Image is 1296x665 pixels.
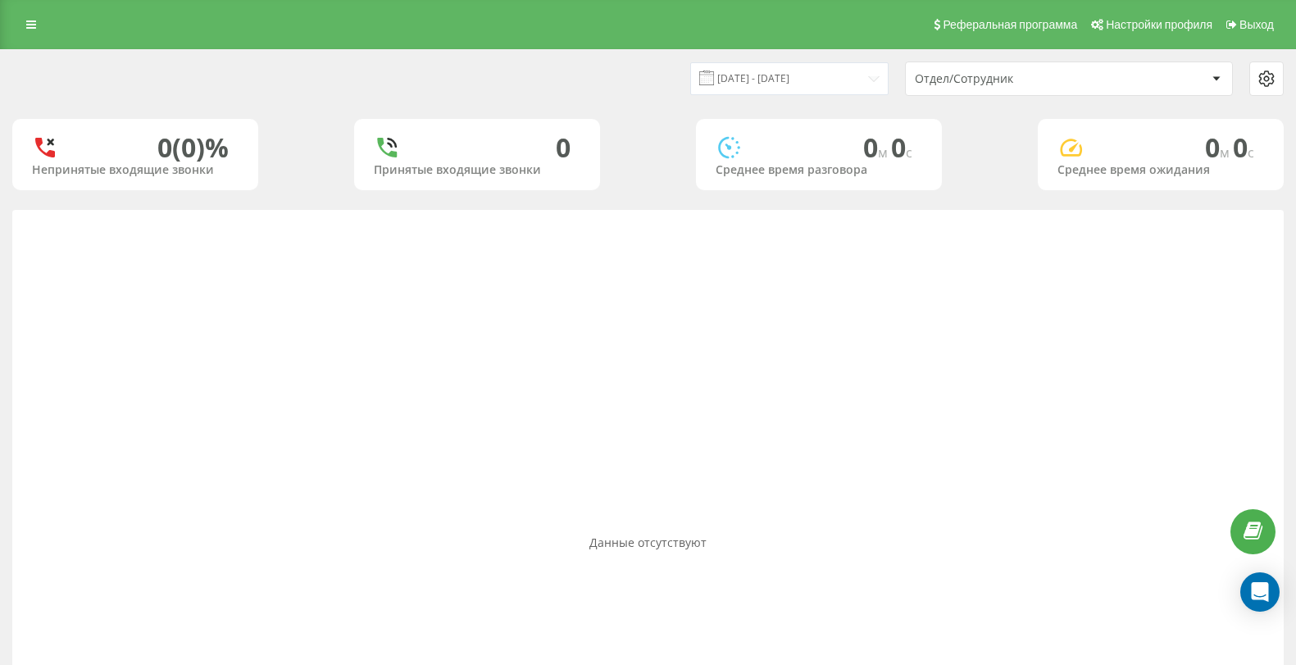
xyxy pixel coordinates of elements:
div: Принятые входящие звонки [374,163,580,177]
span: 0 [1205,130,1233,165]
span: 0 [891,130,912,165]
div: 0 (0)% [157,132,229,163]
div: 0 [556,132,571,163]
div: Среднее время ожидания [1057,163,1264,177]
span: c [1248,143,1254,162]
div: Непринятые входящие звонки [32,163,239,177]
span: Настройки профиля [1106,18,1212,31]
span: м [878,143,891,162]
span: Выход [1239,18,1274,31]
span: c [906,143,912,162]
div: Open Intercom Messenger [1240,572,1280,612]
div: Отдел/Сотрудник [915,72,1111,86]
span: 0 [1233,130,1254,165]
span: м [1220,143,1233,162]
span: 0 [863,130,891,165]
div: Среднее время разговора [716,163,922,177]
span: Реферальная программа [943,18,1077,31]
